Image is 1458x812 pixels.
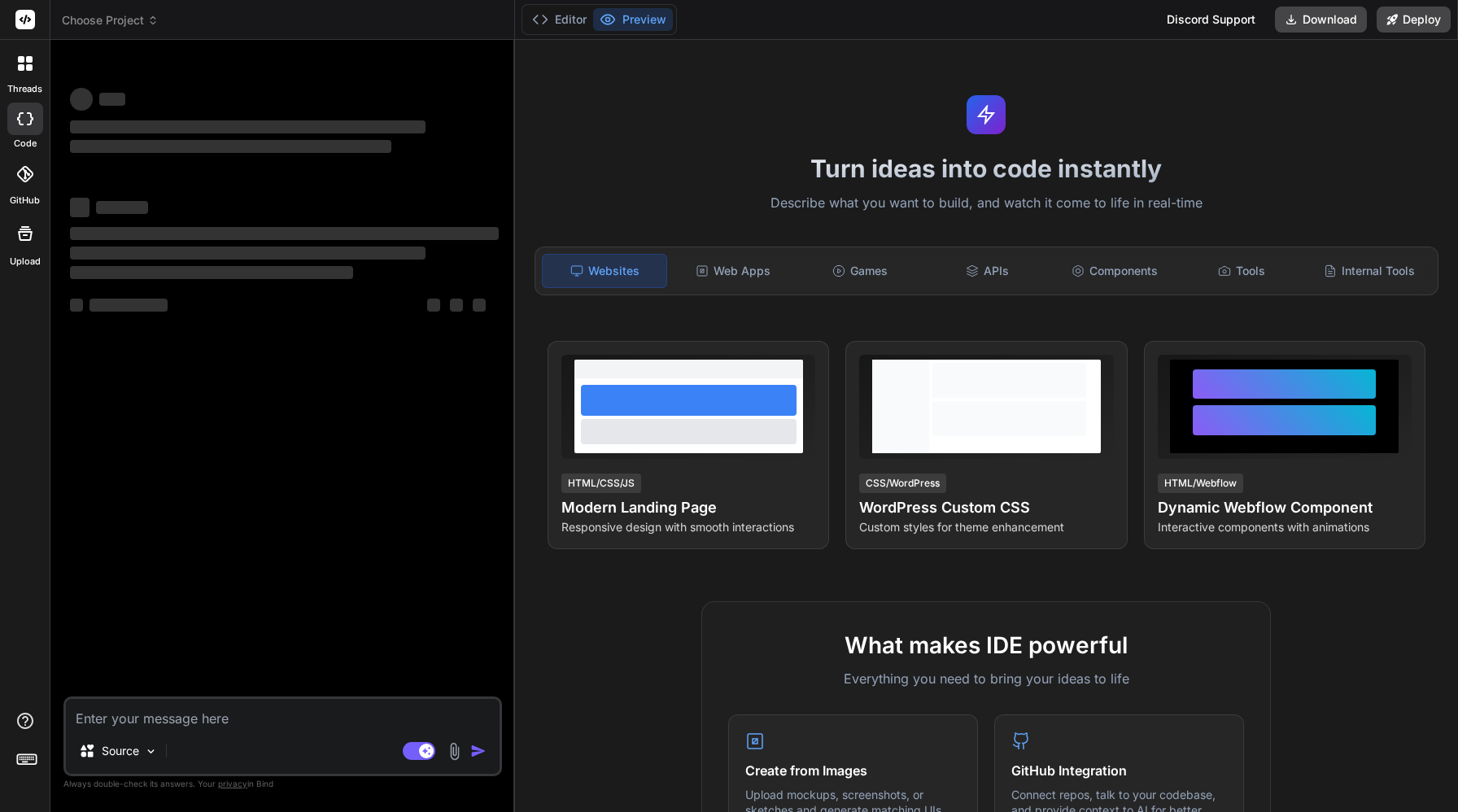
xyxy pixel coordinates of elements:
[1275,7,1367,33] button: Download
[1158,519,1412,535] p: Interactive components with animations
[561,474,641,493] div: HTML/CSS/JS
[70,198,89,217] span: ‌
[859,496,1113,519] h4: WordPress Custom CSS
[525,154,1448,183] h1: Turn ideas into code instantly
[218,779,247,788] span: privacy
[1377,7,1451,33] button: Deploy
[70,88,93,111] span: ‌
[1307,254,1431,288] div: Internal Tools
[561,496,815,519] h4: Modern Landing Page
[670,254,794,288] div: Web Apps
[70,140,391,153] span: ‌
[593,8,673,31] button: Preview
[728,669,1244,688] p: Everything you need to bring your ideas to life
[925,254,1049,288] div: APIs
[1180,254,1303,288] div: Tools
[1158,496,1412,519] h4: Dynamic Webflow Component
[96,201,148,214] span: ‌
[102,743,139,759] p: Source
[89,299,168,312] span: ‌
[525,193,1448,214] p: Describe what you want to build, and watch it come to life in real-time
[470,743,487,759] img: icon
[450,299,463,312] span: ‌
[728,628,1244,662] h2: What makes IDE powerful
[70,227,499,240] span: ‌
[99,93,125,106] span: ‌
[70,120,426,133] span: ‌
[1053,254,1176,288] div: Components
[445,742,464,761] img: attachment
[70,299,83,312] span: ‌
[542,254,667,288] div: Websites
[561,519,815,535] p: Responsive design with smooth interactions
[473,299,486,312] span: ‌
[427,299,440,312] span: ‌
[10,194,40,207] label: GitHub
[70,247,426,260] span: ‌
[1157,7,1265,33] div: Discord Support
[1011,761,1227,780] h4: GitHub Integration
[859,474,946,493] div: CSS/WordPress
[70,266,353,279] span: ‌
[62,12,159,28] span: Choose Project
[859,519,1113,535] p: Custom styles for theme enhancement
[63,776,502,792] p: Always double-check its answers. Your in Bind
[798,254,922,288] div: Games
[14,137,37,151] label: code
[1158,474,1243,493] div: HTML/Webflow
[526,8,593,31] button: Editor
[745,761,961,780] h4: Create from Images
[144,744,158,758] img: Pick Models
[7,82,42,96] label: threads
[10,255,41,268] label: Upload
